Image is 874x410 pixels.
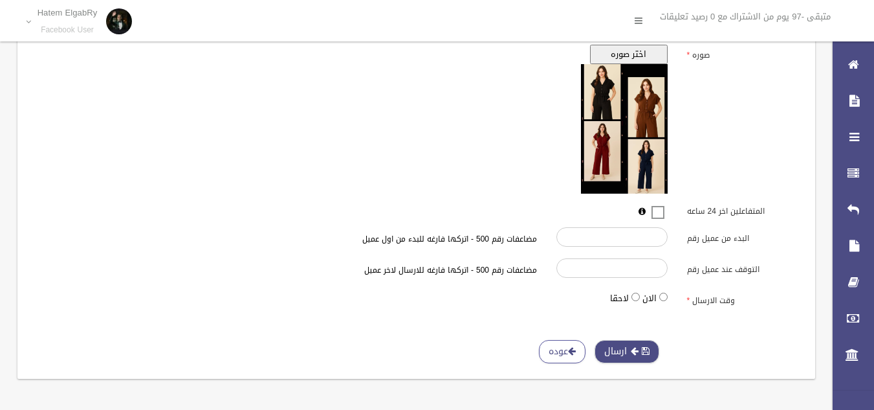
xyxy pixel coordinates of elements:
[677,45,808,63] label: صوره
[38,8,98,17] p: Hatem ElgabRy
[642,291,657,306] label: الان
[677,201,808,219] label: المتفاعلين اخر 24 ساعه
[230,266,537,275] h6: مضاعفات رقم 500 - اتركها فارغه للارسال لاخر عميل
[610,291,629,306] label: لاحقا
[595,340,659,364] button: ارسال
[38,25,98,35] small: Facebook User
[677,258,808,277] label: التوقف عند عميل رقم
[590,45,668,64] button: اختر صوره
[677,290,808,308] label: وقت الارسال
[230,235,537,244] h6: مضاعفات رقم 500 - اتركها فارغه للبدء من اول عميل
[677,227,808,245] label: البدء من عميل رقم
[581,64,667,194] img: معاينه الصوره
[539,340,585,364] a: عوده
